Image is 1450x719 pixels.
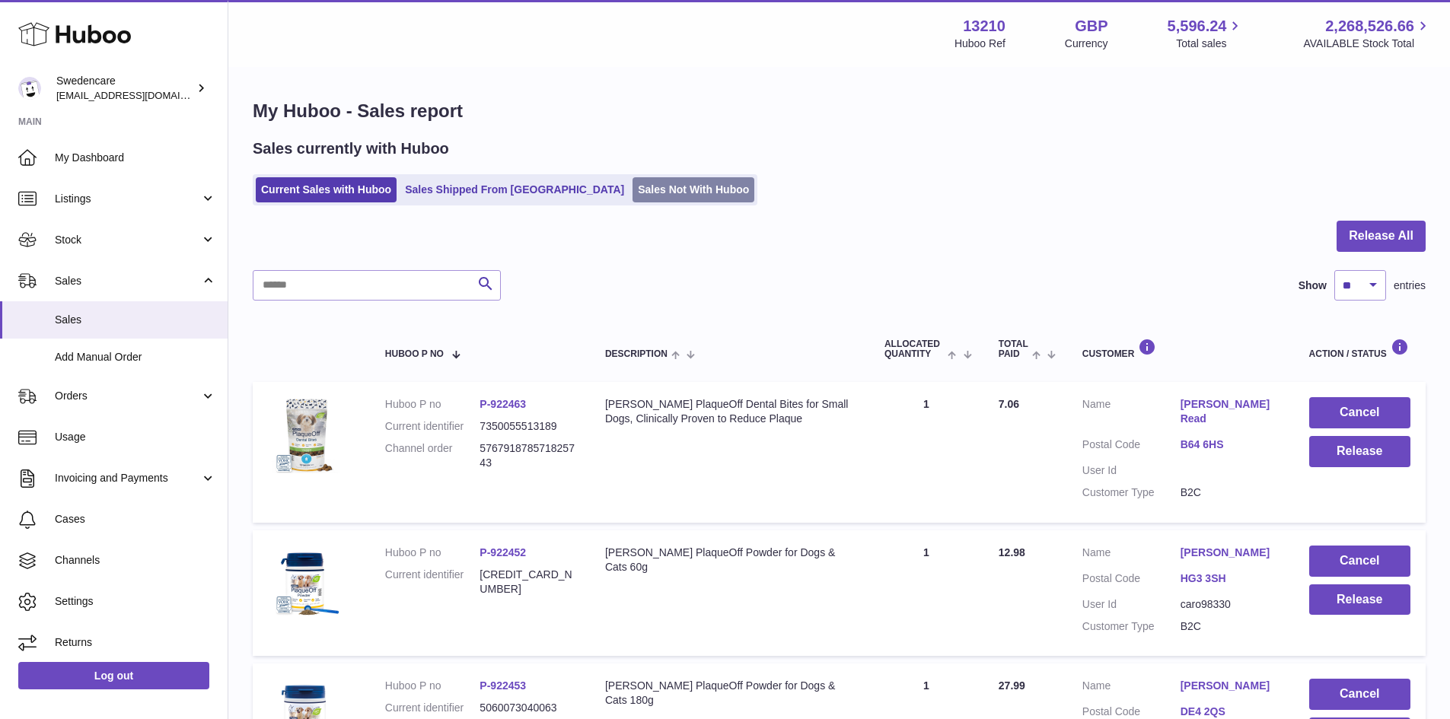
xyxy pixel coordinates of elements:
[268,397,344,473] img: $_57.JPG
[1309,339,1410,359] div: Action / Status
[605,349,668,359] span: Description
[1181,571,1279,586] a: HG3 3SH
[1082,397,1181,430] dt: Name
[480,546,526,558] a: P-922452
[56,74,193,103] div: Swedencare
[869,530,983,657] td: 1
[1082,571,1181,590] dt: Postal Code
[18,662,209,689] a: Log out
[55,313,216,327] span: Sales
[55,192,200,206] span: Listings
[1082,679,1181,697] dt: Name
[1082,597,1181,612] dt: User Id
[1181,679,1279,693] a: [PERSON_NAME]
[55,274,200,288] span: Sales
[963,16,1005,37] strong: 13210
[999,339,1028,359] span: Total paid
[385,679,480,693] dt: Huboo P no
[1309,436,1410,467] button: Release
[480,701,575,715] dd: 5060073040063
[400,177,629,202] a: Sales Shipped From [GEOGRAPHIC_DATA]
[1176,37,1244,51] span: Total sales
[253,99,1426,123] h1: My Huboo - Sales report
[1065,37,1108,51] div: Currency
[385,349,444,359] span: Huboo P no
[1325,16,1414,37] span: 2,268,526.66
[1337,221,1426,252] button: Release All
[1181,546,1279,560] a: [PERSON_NAME]
[999,546,1025,558] span: 12.98
[1181,597,1279,612] dd: caro98330
[1168,16,1227,37] span: 5,596.24
[385,546,480,560] dt: Huboo P no
[1082,546,1181,564] dt: Name
[1309,546,1410,577] button: Cancel
[605,546,854,574] div: [PERSON_NAME] PlaqueOff Powder for Dogs & Cats 60g
[605,397,854,426] div: [PERSON_NAME] PlaqueOff Dental Bites for Small Dogs, Clinically Proven to Reduce Plaque
[55,350,216,364] span: Add Manual Order
[1181,397,1279,426] a: [PERSON_NAME] Read
[55,635,216,650] span: Returns
[1082,485,1181,500] dt: Customer Type
[633,177,754,202] a: Sales Not With Huboo
[480,419,575,434] dd: 7350055513189
[385,397,480,412] dt: Huboo P no
[1075,16,1107,37] strong: GBP
[1309,397,1410,428] button: Cancel
[999,398,1019,410] span: 7.06
[1181,437,1279,452] a: B64 6HS
[1181,619,1279,634] dd: B2C
[954,37,1005,51] div: Huboo Ref
[1299,278,1327,293] label: Show
[1309,679,1410,710] button: Cancel
[55,471,200,485] span: Invoicing and Payments
[385,419,480,434] dt: Current identifier
[1303,37,1432,51] span: AVAILABLE Stock Total
[1168,16,1244,51] a: 5,596.24 Total sales
[55,430,216,444] span: Usage
[1309,584,1410,616] button: Release
[56,89,224,101] span: [EMAIL_ADDRESS][DOMAIN_NAME]
[55,553,216,568] span: Channels
[55,233,200,247] span: Stock
[480,679,526,692] a: P-922453
[1394,278,1426,293] span: entries
[385,701,480,715] dt: Current identifier
[1082,463,1181,478] dt: User Id
[55,389,200,403] span: Orders
[1181,485,1279,500] dd: B2C
[55,512,216,527] span: Cases
[480,568,575,597] dd: [CREDIT_CARD_NUMBER]
[385,568,480,597] dt: Current identifier
[18,77,41,100] img: internalAdmin-13210@internal.huboo.com
[1181,705,1279,719] a: DE4 2QS
[1082,619,1181,634] dt: Customer Type
[1082,437,1181,456] dt: Postal Code
[480,398,526,410] a: P-922463
[869,382,983,522] td: 1
[480,441,575,470] dd: 576791878571825743
[268,546,344,622] img: $_57.JPG
[1082,339,1279,359] div: Customer
[1303,16,1432,51] a: 2,268,526.66 AVAILABLE Stock Total
[999,679,1025,692] span: 27.99
[55,151,216,165] span: My Dashboard
[256,177,397,202] a: Current Sales with Huboo
[884,339,945,359] span: ALLOCATED Quantity
[253,138,449,159] h2: Sales currently with Huboo
[55,594,216,609] span: Settings
[605,679,854,708] div: [PERSON_NAME] PlaqueOff Powder for Dogs & Cats 180g
[385,441,480,470] dt: Channel order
